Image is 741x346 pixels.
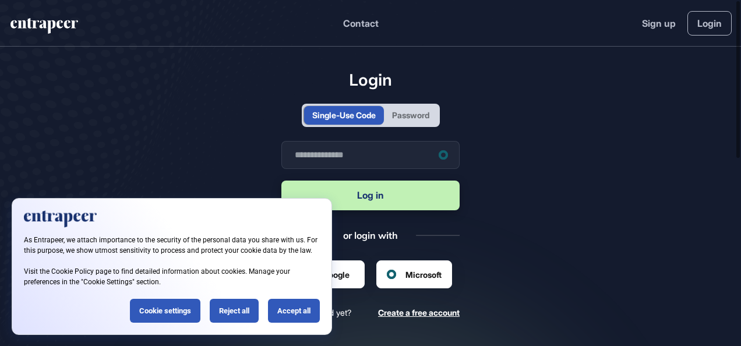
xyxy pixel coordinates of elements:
[378,308,460,317] span: Create a free account
[9,18,79,38] a: entrapeer-logo
[687,11,732,36] a: Login
[392,109,429,121] div: Password
[281,181,460,210] button: Log in
[343,16,379,31] button: Contact
[343,229,398,242] div: or login with
[378,307,460,318] a: Create a free account
[281,70,460,90] h1: Login
[312,109,376,121] div: Single-Use Code
[405,269,442,281] span: Microsoft
[642,16,676,30] a: Sign up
